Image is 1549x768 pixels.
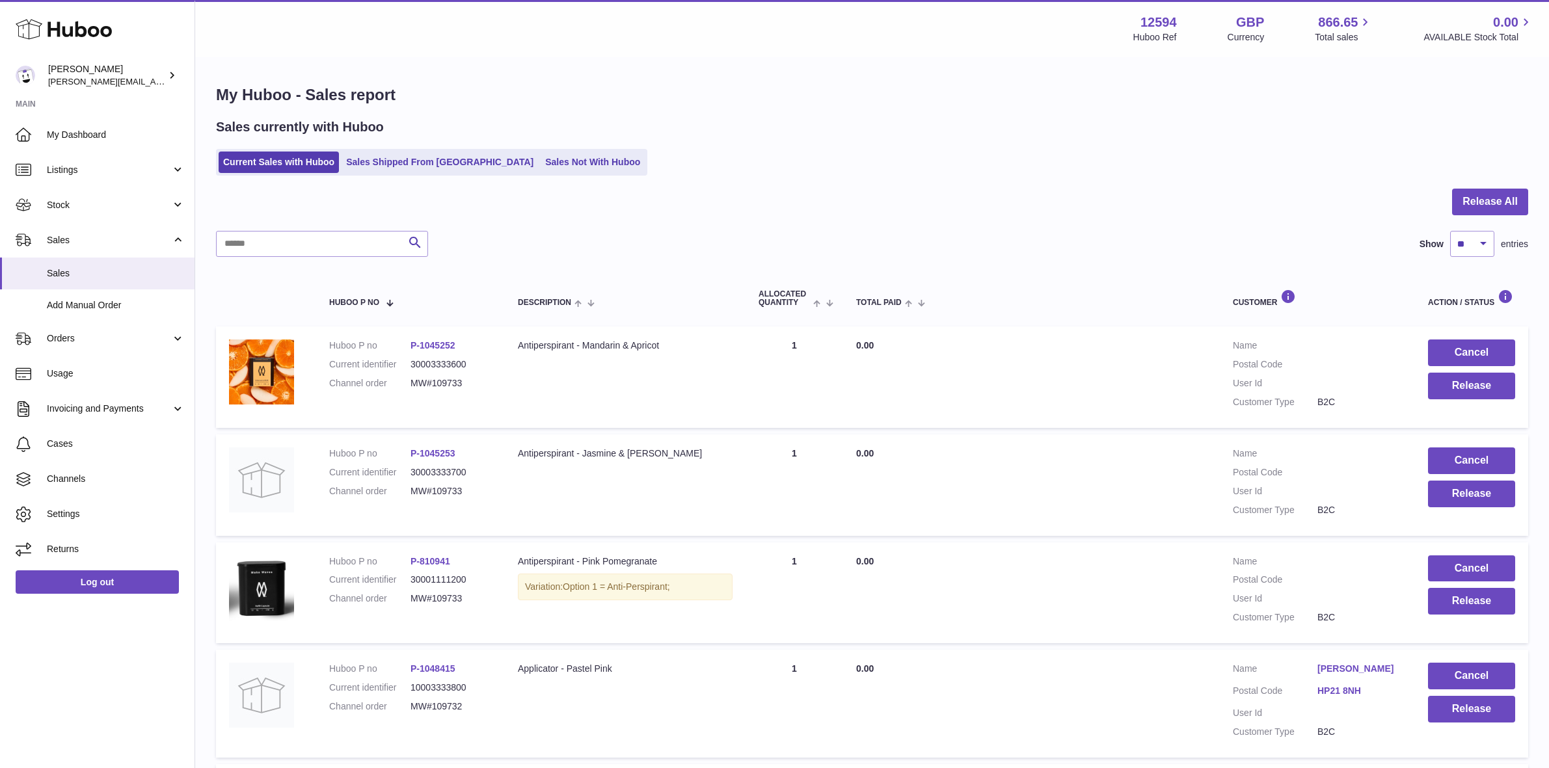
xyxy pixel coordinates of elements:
td: 1 [746,542,843,644]
dd: B2C [1317,611,1402,624]
span: Returns [47,543,185,555]
span: Stock [47,199,171,211]
span: ALLOCATED Quantity [759,290,810,307]
dt: Channel order [329,485,411,497]
button: Release All [1452,189,1528,215]
a: P-1045252 [411,340,455,351]
button: Release [1428,696,1515,722]
dd: B2C [1317,396,1402,408]
dt: Customer Type [1233,611,1317,624]
span: Usage [47,367,185,380]
img: no-photo.jpg [229,663,294,728]
dt: Huboo P no [329,663,411,675]
a: P-1048415 [411,663,455,674]
dd: 10003333800 [411,682,492,694]
div: Customer [1233,289,1402,307]
dt: Channel order [329,700,411,713]
td: 1 [746,326,843,428]
dt: Postal Code [1233,466,1317,479]
span: Invoicing and Payments [47,403,171,415]
td: 1 [746,650,843,758]
img: 125941754688744.jpg [229,339,294,404]
div: Huboo Ref [1133,31,1177,44]
div: Action / Status [1428,289,1515,307]
span: 0.00 [856,663,874,674]
span: Listings [47,164,171,176]
button: Release [1428,373,1515,399]
dd: B2C [1317,504,1402,516]
span: Settings [47,508,185,520]
a: 866.65 Total sales [1315,14,1373,44]
a: Sales Not With Huboo [541,152,645,173]
span: Orders [47,332,171,345]
a: Sales Shipped From [GEOGRAPHIC_DATA] [342,152,538,173]
span: Cases [47,438,185,450]
dt: Huboo P no [329,339,411,352]
a: [PERSON_NAME] [1317,663,1402,675]
dd: MW#109733 [411,592,492,605]
a: Current Sales with Huboo [219,152,339,173]
a: 0.00 AVAILABLE Stock Total [1423,14,1533,44]
dt: User Id [1233,485,1317,497]
div: Applicator - Pastel Pink [518,663,733,675]
span: Sales [47,234,171,246]
dt: Customer Type [1233,504,1317,516]
div: Antiperspirant - Jasmine & [PERSON_NAME] [518,447,733,460]
div: Antiperspirant - Pink Pomegranate [518,555,733,568]
span: Total paid [856,298,902,307]
span: Huboo P no [329,298,379,307]
dt: Huboo P no [329,447,411,460]
dd: MW#109733 [411,377,492,390]
span: Sales [47,267,185,280]
dt: User Id [1233,377,1317,390]
span: My Dashboard [47,129,185,141]
img: no-photo.jpg [229,447,294,512]
dt: Channel order [329,377,411,390]
dt: Current identifier [329,574,411,586]
h1: My Huboo - Sales report [216,85,1528,105]
dd: MW#109733 [411,485,492,497]
dt: Name [1233,447,1317,460]
strong: GBP [1236,14,1264,31]
div: [PERSON_NAME] [48,63,165,88]
dd: 30003333600 [411,358,492,371]
dt: Postal Code [1233,685,1317,700]
dt: User Id [1233,707,1317,719]
td: 1 [746,434,843,536]
strong: 12594 [1140,14,1177,31]
dt: Name [1233,663,1317,678]
dd: 30003333700 [411,466,492,479]
span: 0.00 [856,448,874,458]
span: Total sales [1315,31,1373,44]
button: Release [1428,481,1515,507]
span: 0.00 [1493,14,1518,31]
h2: Sales currently with Huboo [216,118,384,136]
span: AVAILABLE Stock Total [1423,31,1533,44]
span: [PERSON_NAME][EMAIL_ADDRESS][DOMAIN_NAME] [48,76,261,86]
button: Cancel [1428,447,1515,474]
span: Add Manual Order [47,299,185,311]
span: Option 1 = Anti-Perspirant; [563,581,670,592]
dt: Postal Code [1233,574,1317,586]
dt: Name [1233,555,1317,568]
span: entries [1501,238,1528,250]
div: Variation: [518,574,733,600]
dt: Name [1233,339,1317,352]
dt: Postal Code [1233,358,1317,371]
dt: Huboo P no [329,555,411,568]
span: 0.00 [856,556,874,566]
dt: User Id [1233,592,1317,605]
span: 866.65 [1318,14,1358,31]
button: Cancel [1428,555,1515,582]
button: Cancel [1428,663,1515,689]
dd: 30001111200 [411,574,492,586]
button: Release [1428,588,1515,615]
dt: Channel order [329,592,411,605]
a: Log out [16,570,179,594]
dt: Current identifier [329,466,411,479]
dt: Customer Type [1233,726,1317,738]
dd: MW#109732 [411,700,492,713]
span: Channels [47,473,185,485]
dt: Customer Type [1233,396,1317,408]
a: P-810941 [411,556,450,566]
